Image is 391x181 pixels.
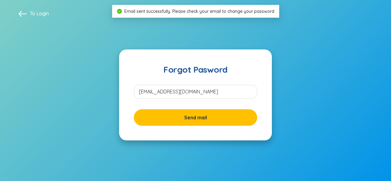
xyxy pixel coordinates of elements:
[134,64,257,75] div: Forgot Pasword
[184,114,207,121] span: Send mail
[30,10,49,17] span: To
[134,109,257,126] button: Send mail
[134,85,257,99] input: Enter your email
[124,9,274,14] span: Email sent successfully. Please check your email to change your password
[117,9,122,14] span: check-circle
[36,10,49,16] a: Login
